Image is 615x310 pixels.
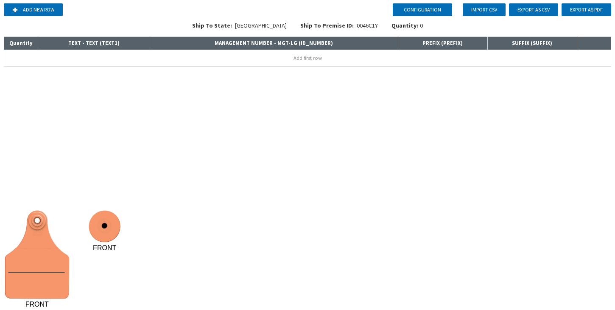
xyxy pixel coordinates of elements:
th: SUFFIX ( SUFFIX ) [487,37,577,50]
span: Quantity: [391,22,418,29]
button: Configuration [393,3,452,16]
span: Ship To State: [192,22,232,29]
div: 0046C1Y [294,21,385,35]
span: Ship To Premise ID: [300,22,354,29]
th: MANAGEMENT NUMBER - MGT-LG ( ID_NUMBER ) [150,37,398,50]
button: Add new row [4,3,63,16]
th: Quantity [4,37,38,50]
th: PREFIX ( PREFIX ) [398,37,487,50]
div: [GEOGRAPHIC_DATA] [185,21,294,35]
th: TEXT - TEXT ( TEXT1 ) [38,37,150,50]
button: Add first row [4,50,611,66]
button: Export as PDF [562,3,611,16]
div: 0 [391,21,423,30]
button: Export as CSV [509,3,558,16]
button: Import CSV [463,3,506,16]
tspan: FRONT [93,244,116,251]
tspan: FRONT [25,301,49,308]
